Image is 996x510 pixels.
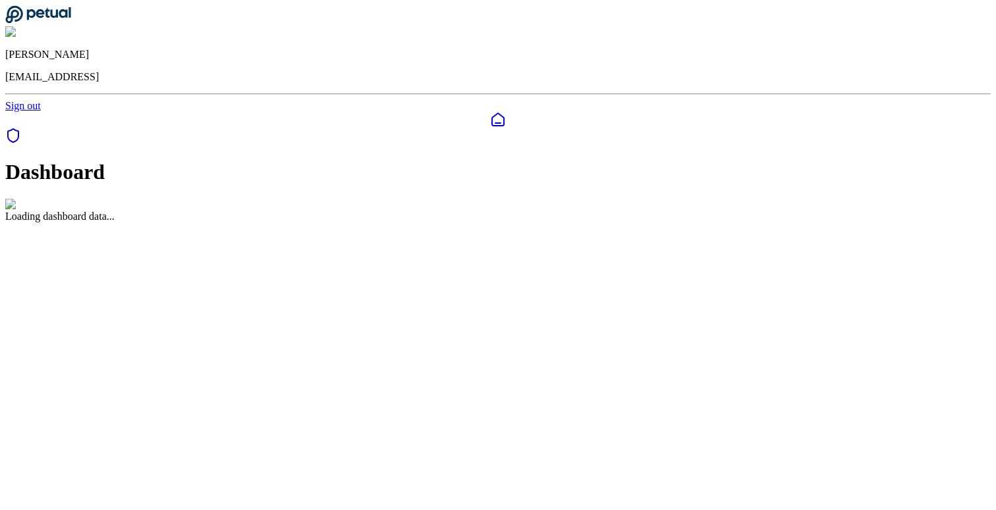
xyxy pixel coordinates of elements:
[5,100,41,111] a: Sign out
[5,71,991,83] p: [EMAIL_ADDRESS]
[5,49,991,61] p: [PERSON_NAME]
[5,26,69,38] img: Snir Kodesh
[5,128,991,146] a: SOC
[5,112,991,128] a: Dashboard
[5,199,38,211] img: Logo
[5,211,991,222] div: Loading dashboard data...
[5,160,991,184] h1: Dashboard
[5,14,71,26] a: Go to Dashboard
